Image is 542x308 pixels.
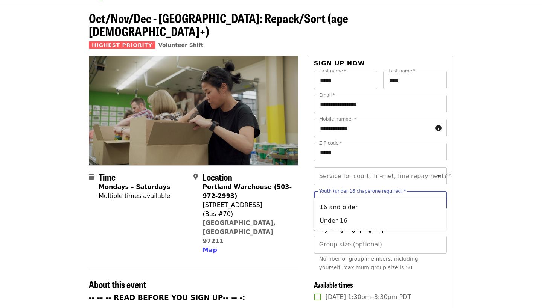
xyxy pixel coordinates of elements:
[202,246,217,255] button: Map
[89,9,348,40] span: Oct/Nov/Dec - [GEOGRAPHIC_DATA]: Repack/Sort (age [DEMOGRAPHIC_DATA]+)
[158,42,204,48] a: Volunteer Shift
[314,214,446,228] li: Under 16
[388,69,415,73] label: Last name
[319,256,418,270] span: Number of group members, including yourself. Maximum group size is 50
[314,201,446,214] li: 16 and older
[202,210,292,219] div: (Bus #70)
[314,71,378,89] input: First name
[99,170,116,183] span: Time
[314,280,353,290] span: Available times
[434,195,444,205] button: Close
[99,192,170,201] div: Multiple times available
[202,170,232,183] span: Location
[319,117,356,121] label: Mobile number
[319,189,406,193] label: Youth (under 16 chaperone required)
[319,69,346,73] label: First name
[193,173,198,180] i: map-marker-alt icon
[89,41,155,49] span: Highest Priority
[424,195,434,205] button: Clear
[89,56,298,165] img: Oct/Nov/Dec - Portland: Repack/Sort (age 8+) organized by Oregon Food Bank
[314,95,447,113] input: Email
[89,294,245,302] strong: -- -- -- READ BEFORE YOU SIGN UP-- -- -:
[99,183,170,190] strong: Mondays – Saturdays
[202,246,217,254] span: Map
[435,125,442,132] i: circle-info icon
[383,71,447,89] input: Last name
[326,293,411,302] span: [DATE] 1:30pm–3:30pm PDT
[314,119,432,137] input: Mobile number
[314,60,365,67] span: Sign up now
[202,201,292,210] div: [STREET_ADDRESS]
[202,183,292,199] strong: Portland Warehouse (503-972-2993)
[314,143,447,161] input: ZIP code
[89,173,94,180] i: calendar icon
[319,141,342,145] label: ZIP code
[434,171,444,181] button: Open
[202,219,276,245] a: [GEOGRAPHIC_DATA], [GEOGRAPHIC_DATA] 97211
[89,278,146,291] span: About this event
[314,236,447,254] input: [object Object]
[319,93,335,97] label: Email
